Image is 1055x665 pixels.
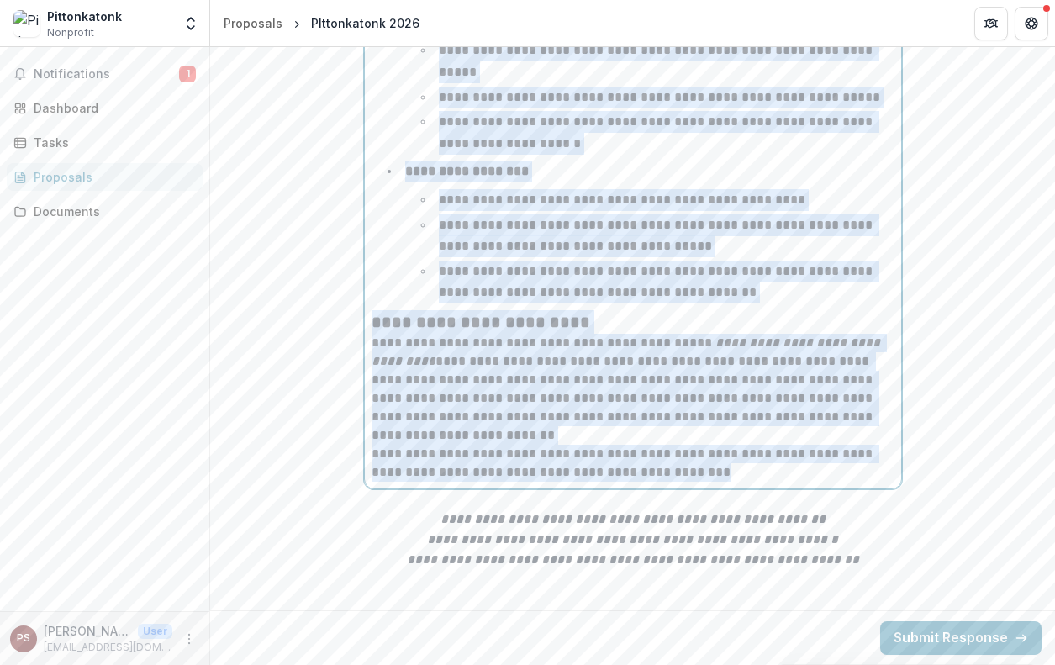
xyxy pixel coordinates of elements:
div: Pete Spynda [17,633,30,644]
p: User [138,624,172,639]
a: Tasks [7,129,203,156]
a: Dashboard [7,94,203,122]
span: Notifications [34,67,179,82]
button: Submit Response [880,621,1042,655]
nav: breadcrumb [217,11,426,35]
div: Proposals [34,168,189,186]
div: Documents [34,203,189,220]
div: Proposals [224,14,282,32]
button: Notifications1 [7,61,203,87]
p: [EMAIL_ADDRESS][DOMAIN_NAME] [44,640,172,655]
div: Pittonkatonk [47,8,122,25]
a: Proposals [217,11,289,35]
img: Pittonkatonk [13,10,40,37]
a: Proposals [7,163,203,191]
div: Tasks [34,134,189,151]
button: Open entity switcher [179,7,203,40]
button: More [179,629,199,649]
span: Nonprofit [47,25,94,40]
button: Get Help [1015,7,1048,40]
p: [PERSON_NAME] [44,622,131,640]
div: PIttonkatonk 2026 [311,14,419,32]
span: 1 [179,66,196,82]
button: Partners [974,7,1008,40]
a: Documents [7,198,203,225]
div: Dashboard [34,99,189,117]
